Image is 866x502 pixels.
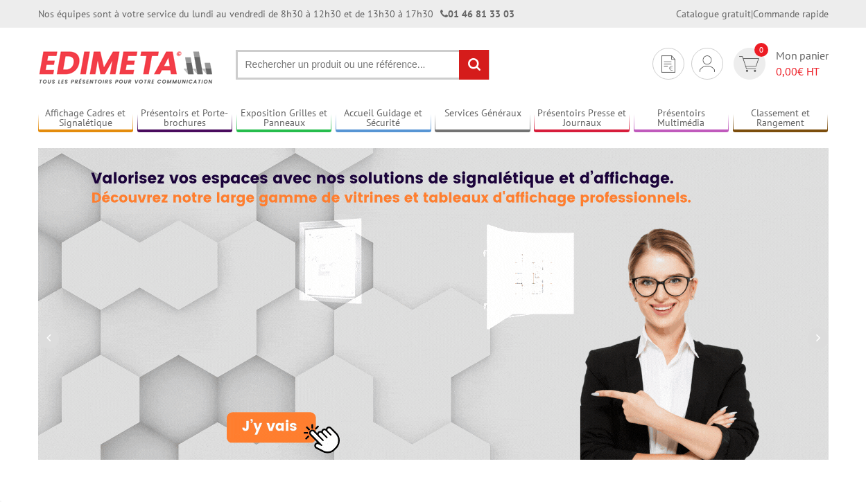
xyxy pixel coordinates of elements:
span: Mon panier [776,48,829,80]
a: Accueil Guidage et Sécurité [336,107,431,130]
input: rechercher [459,50,489,80]
a: Services Généraux [435,107,530,130]
a: Classement et Rangement [733,107,829,130]
a: Catalogue gratuit [676,8,751,20]
a: devis rapide 0 Mon panier 0,00€ HT [730,48,829,80]
img: devis rapide [700,55,715,72]
span: 0,00 [776,64,797,78]
a: Présentoirs Multimédia [634,107,729,130]
img: Présentoir, panneau, stand - Edimeta - PLV, affichage, mobilier bureau, entreprise [38,42,215,93]
input: Rechercher un produit ou une référence... [236,50,490,80]
a: Commande rapide [753,8,829,20]
div: | [676,7,829,21]
a: Exposition Grilles et Panneaux [236,107,332,130]
a: Présentoirs Presse et Journaux [534,107,630,130]
span: 0 [754,43,768,57]
strong: 01 46 81 33 03 [440,8,514,20]
img: devis rapide [739,56,759,72]
a: Présentoirs et Porte-brochures [137,107,233,130]
img: devis rapide [661,55,675,73]
a: Affichage Cadres et Signalétique [38,107,134,130]
span: € HT [776,64,829,80]
div: Nos équipes sont à votre service du lundi au vendredi de 8h30 à 12h30 et de 13h30 à 17h30 [38,7,514,21]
